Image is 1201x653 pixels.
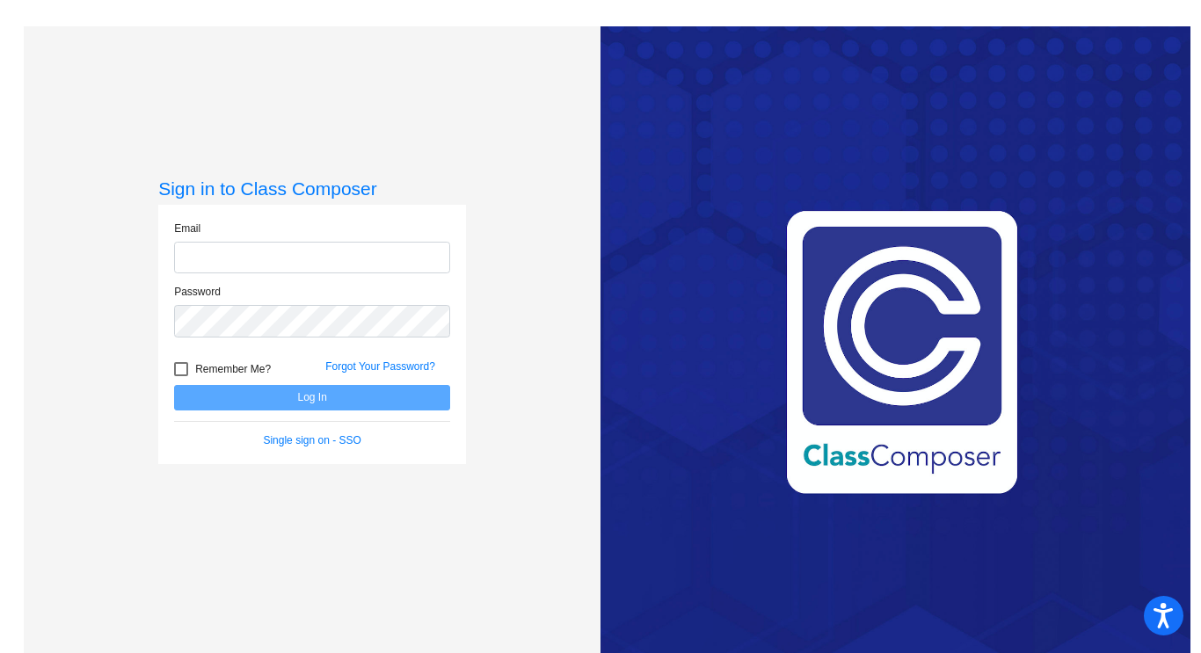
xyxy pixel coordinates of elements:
span: Remember Me? [195,359,271,380]
label: Password [174,284,221,300]
a: Forgot Your Password? [325,360,435,373]
button: Log In [174,385,450,410]
h3: Sign in to Class Composer [158,178,466,200]
a: Single sign on - SSO [263,434,360,446]
label: Email [174,221,200,236]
